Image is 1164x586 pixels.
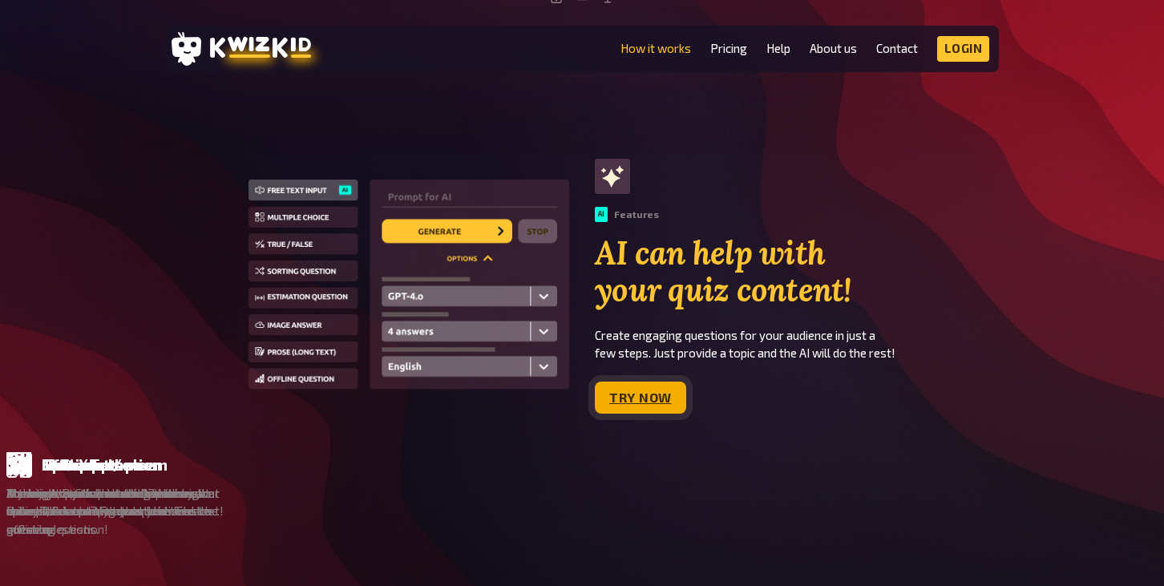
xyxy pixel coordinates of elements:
div: Estimate [503,456,570,474]
a: Pricing [710,42,747,55]
h2: AI can help with your quiz content! [595,235,999,309]
p: For bright minds that don't need answer choices, the open-ended questions are suitable. [3,484,223,539]
div: Free input [38,456,113,474]
p: Create engaging questions for your audience in just a few steps. Just provide a topic and the AI ... [595,326,999,362]
div: Sort [969,456,1001,474]
a: Help [766,42,790,55]
p: Answer A, B, C or answer D? No idea, but in case of doubt always answer C! [701,484,921,520]
a: Try now [595,382,686,414]
div: Features [595,207,659,221]
a: How it works [620,42,691,55]
a: Contact [876,42,918,55]
a: About us [810,42,857,55]
img: Freetext AI [249,180,569,394]
p: You want to put something in the right order. Take a sorting question! [934,484,1154,520]
a: Login [937,36,990,62]
div: AI [595,207,608,221]
p: The best way to find out how many rhinos there are in the world is to ask a guessing question! [468,484,688,539]
p: Attention creative round. Let users upload their own pictures to answer the question! [236,484,455,539]
div: Multiple choice [737,456,850,474]
div: Upload [271,456,324,474]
